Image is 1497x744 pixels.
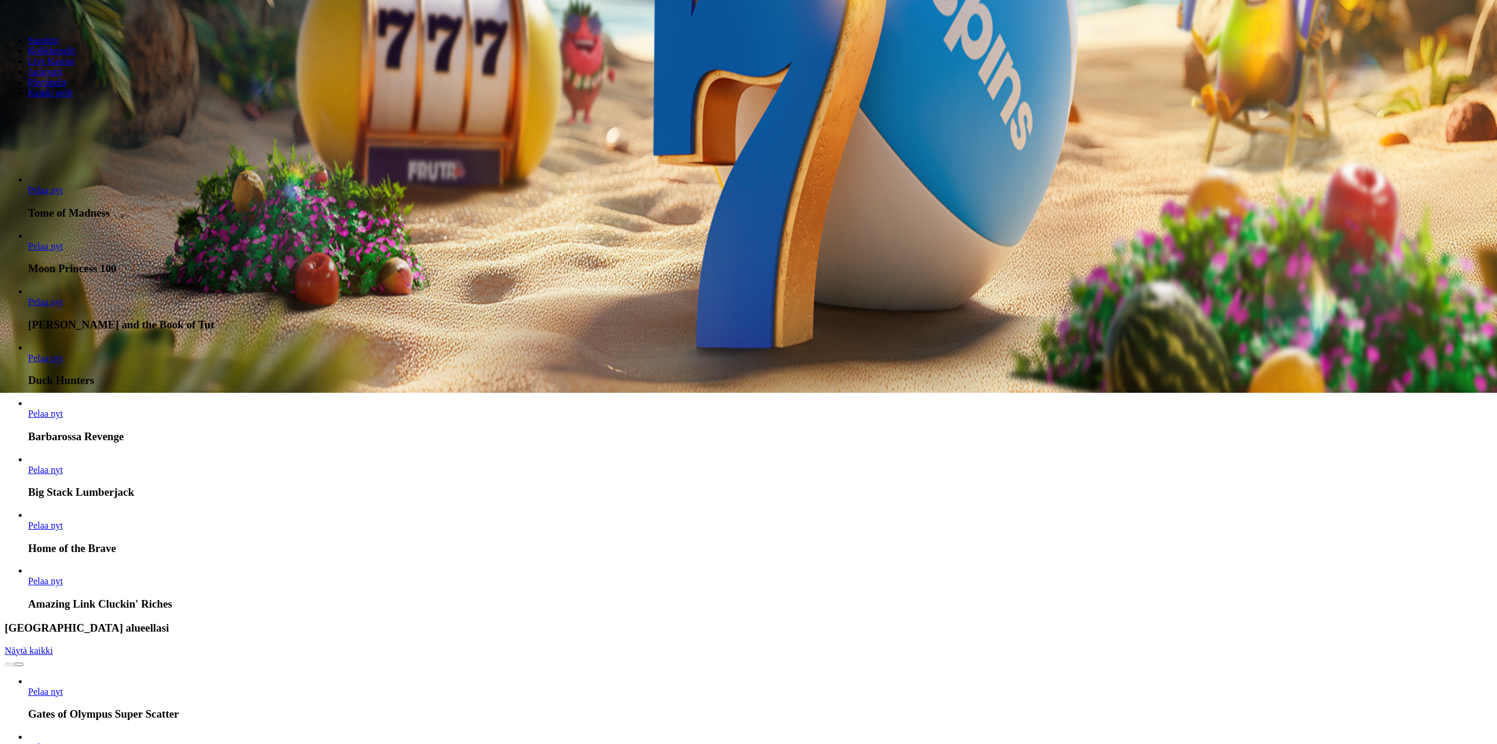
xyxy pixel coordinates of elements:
[28,318,1492,331] h3: [PERSON_NAME] and the Book of Tut
[28,409,63,419] span: Pelaa nyt
[28,342,1492,388] article: Duck Hunters
[28,56,74,66] a: Live Kasino
[28,353,63,363] a: Duck Hunters
[5,663,14,666] button: prev slide
[28,297,63,307] span: Pelaa nyt
[28,687,63,697] a: Gates of Olympus Super Scatter
[28,185,63,195] span: Pelaa nyt
[28,510,1492,555] article: Home of the Brave
[28,174,1492,220] article: Tome of Madness
[5,15,1492,120] header: Lobby
[5,622,1492,635] h3: [GEOGRAPHIC_DATA] alueellasi
[28,77,66,87] a: Pöytäpelit
[28,241,63,251] span: Pelaa nyt
[28,185,63,195] a: Tome of Madness
[28,297,63,307] a: John Hunter and the Book of Tut
[28,46,76,56] a: Kolikkopelit
[28,565,1492,611] article: Amazing Link Cluckin' Riches
[28,207,1492,220] h3: Tome of Madness
[28,35,59,45] a: Suositut
[28,374,1492,387] h3: Duck Hunters
[28,262,1492,275] h3: Moon Princess 100
[28,231,1492,276] article: Moon Princess 100
[28,576,63,586] a: Amazing Link Cluckin' Riches
[28,286,1492,331] article: John Hunter and the Book of Tut
[14,663,23,666] button: next slide
[28,576,63,586] span: Pelaa nyt
[28,67,62,77] a: Jackpotit
[28,598,1492,611] h3: Amazing Link Cluckin' Riches
[28,430,1492,443] h3: Barbarossa Revenge
[28,687,63,697] span: Pelaa nyt
[28,708,1492,721] h3: Gates of Olympus Super Scatter
[28,454,1492,499] article: Big Stack Lumberjack
[28,409,63,419] a: Barbarossa Revenge
[28,520,63,530] a: Home of the Brave
[28,676,1492,721] article: Gates of Olympus Super Scatter
[28,520,63,530] span: Pelaa nyt
[28,465,63,475] a: Big Stack Lumberjack
[28,353,63,363] span: Pelaa nyt
[28,88,73,98] a: Kaikki pelit
[5,15,1492,98] nav: Lobby
[28,486,1492,499] h3: Big Stack Lumberjack
[5,646,53,656] a: Näytä kaikki
[28,465,63,475] span: Pelaa nyt
[28,398,1492,443] article: Barbarossa Revenge
[28,241,63,251] a: Moon Princess 100
[28,542,1492,555] h3: Home of the Brave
